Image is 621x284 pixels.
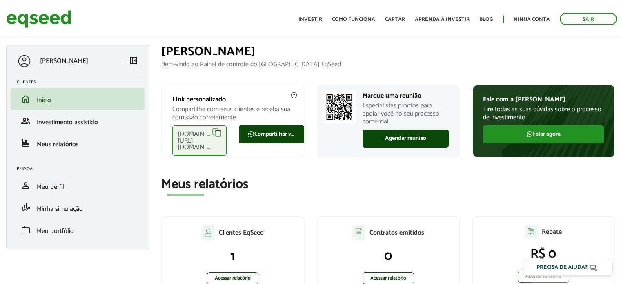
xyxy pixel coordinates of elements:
[11,110,145,132] li: Investimento assistido
[481,246,606,262] p: R$ 0
[21,116,31,126] span: group
[37,181,64,192] span: Meu perfil
[542,228,562,236] p: Rebate
[161,60,615,68] p: Bem-vindo ao Painel de controle do [GEOGRAPHIC_DATA] EqSeed
[11,132,145,154] li: Meus relatórios
[483,96,604,103] p: Fale com a [PERSON_NAME]
[129,56,138,65] span: left_panel_close
[21,203,31,212] span: finance_mode
[21,94,31,104] span: home
[17,138,138,148] a: financeMeus relatórios
[17,94,138,104] a: homeInício
[415,17,470,22] a: Aprenda a investir
[37,117,98,128] span: Investimento assistido
[170,248,295,264] p: 1
[17,225,138,235] a: workMeu portfólio
[172,105,293,121] p: Compartilhe com seus clientes e receba sua comissão corretamente
[526,131,533,137] img: FaWhatsapp.svg
[290,92,298,99] img: agent-meulink-info2.svg
[17,181,138,190] a: personMeu perfil
[202,225,215,240] img: agent-clientes.svg
[352,225,365,240] img: agent-contratos.svg
[161,177,615,192] h2: Meus relatórios
[11,174,145,197] li: Meu perfil
[248,131,254,137] img: FaWhatsapp.svg
[298,17,322,22] a: Investir
[40,57,88,65] p: [PERSON_NAME]
[363,102,449,125] p: Especialistas prontos para apoiar você no seu processo comercial
[219,229,264,237] p: Clientes EqSeed
[161,45,615,58] h1: [PERSON_NAME]
[37,226,74,237] span: Meu portfólio
[37,203,83,215] span: Minha simulação
[326,248,451,264] p: 0
[129,56,138,67] a: Colapsar menu
[17,80,145,85] h2: Clientes
[560,13,617,25] a: Sair
[6,8,71,30] img: EqSeed
[514,17,550,22] a: Minha conta
[17,116,138,126] a: groupInvestimento assistido
[483,105,604,121] p: Tire todas as suas dúvidas sobre o processo de investimento
[385,17,405,22] a: Captar
[21,181,31,190] span: person
[323,91,356,123] img: Marcar reunião com consultor
[363,130,449,148] a: Agendar reunião
[518,271,569,283] a: Acessar relatório
[172,125,227,156] div: [DOMAIN_NAME][URL][DOMAIN_NAME]
[11,219,145,241] li: Meu portfólio
[239,125,304,143] a: Compartilhar via WhatsApp
[363,92,449,100] p: Marque uma reunião
[332,17,375,22] a: Como funciona
[21,225,31,235] span: work
[11,88,145,110] li: Início
[369,229,424,237] p: Contratos emitidos
[479,17,493,22] a: Blog
[483,125,604,143] a: Falar agora
[17,203,138,212] a: finance_modeMinha simulação
[17,166,145,171] h2: Pessoal
[37,139,79,150] span: Meus relatórios
[11,197,145,219] li: Minha simulação
[525,225,538,238] img: agent-relatorio.svg
[21,138,31,148] span: finance
[37,95,51,106] span: Início
[172,96,293,103] p: Link personalizado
